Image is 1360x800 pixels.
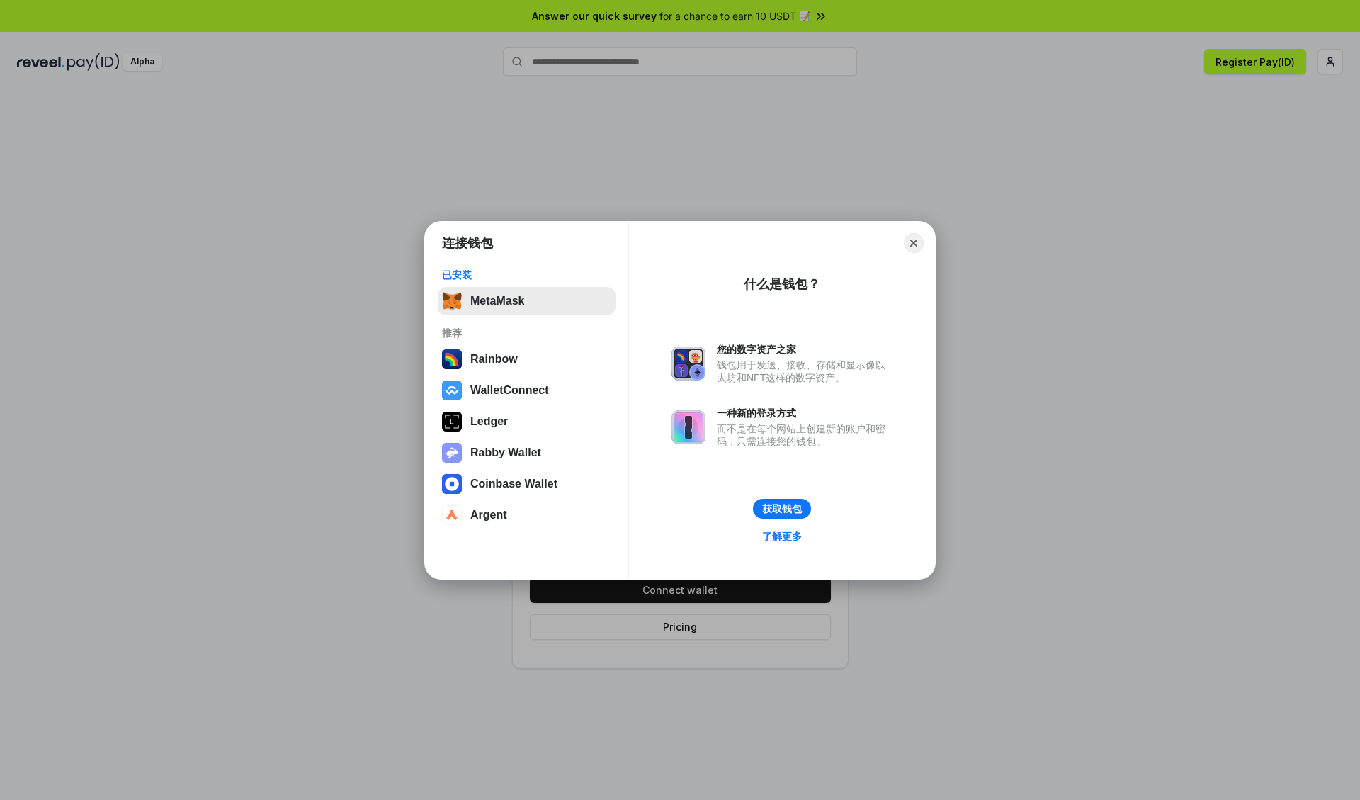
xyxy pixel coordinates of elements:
[442,381,462,400] img: svg+xml,%3Csvg%20width%3D%2228%22%20height%3D%2228%22%20viewBox%3D%220%200%2028%2028%22%20fill%3D...
[762,530,802,543] div: 了解更多
[442,505,462,525] img: svg+xml,%3Csvg%20width%3D%2228%22%20height%3D%2228%22%20viewBox%3D%220%200%2028%2028%22%20fill%3D...
[438,407,616,436] button: Ledger
[470,415,508,428] div: Ledger
[438,287,616,315] button: MetaMask
[442,474,462,494] img: svg+xml,%3Csvg%20width%3D%2228%22%20height%3D%2228%22%20viewBox%3D%220%200%2028%2028%22%20fill%3D...
[717,343,892,356] div: 您的数字资产之家
[442,349,462,369] img: svg+xml,%3Csvg%20width%3D%22120%22%20height%3D%22120%22%20viewBox%3D%220%200%20120%20120%22%20fil...
[470,446,541,459] div: Rabby Wallet
[442,291,462,311] img: svg+xml,%3Csvg%20fill%3D%22none%22%20height%3D%2233%22%20viewBox%3D%220%200%2035%2033%22%20width%...
[904,233,924,253] button: Close
[438,376,616,405] button: WalletConnect
[744,276,820,293] div: 什么是钱包？
[442,443,462,463] img: svg+xml,%3Csvg%20xmlns%3D%22http%3A%2F%2Fwww.w3.org%2F2000%2Fsvg%22%20fill%3D%22none%22%20viewBox...
[438,470,616,498] button: Coinbase Wallet
[754,527,810,546] a: 了解更多
[717,422,892,448] div: 而不是在每个网站上创建新的账户和密码，只需连接您的钱包。
[717,407,892,419] div: 一种新的登录方式
[753,499,811,519] button: 获取钱包
[717,359,892,384] div: 钱包用于发送、接收、存储和显示像以太坊和NFT这样的数字资产。
[470,384,549,397] div: WalletConnect
[470,509,507,522] div: Argent
[470,478,557,490] div: Coinbase Wallet
[671,410,705,444] img: svg+xml,%3Csvg%20xmlns%3D%22http%3A%2F%2Fwww.w3.org%2F2000%2Fsvg%22%20fill%3D%22none%22%20viewBox...
[438,501,616,529] button: Argent
[442,412,462,432] img: svg+xml,%3Csvg%20xmlns%3D%22http%3A%2F%2Fwww.w3.org%2F2000%2Fsvg%22%20width%3D%2228%22%20height%3...
[442,235,493,252] h1: 连接钱包
[470,295,524,308] div: MetaMask
[671,347,705,381] img: svg+xml,%3Csvg%20xmlns%3D%22http%3A%2F%2Fwww.w3.org%2F2000%2Fsvg%22%20fill%3D%22none%22%20viewBox...
[438,439,616,467] button: Rabby Wallet
[442,269,611,281] div: 已安装
[438,345,616,373] button: Rainbow
[442,327,611,339] div: 推荐
[470,353,518,366] div: Rainbow
[762,502,802,515] div: 获取钱包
